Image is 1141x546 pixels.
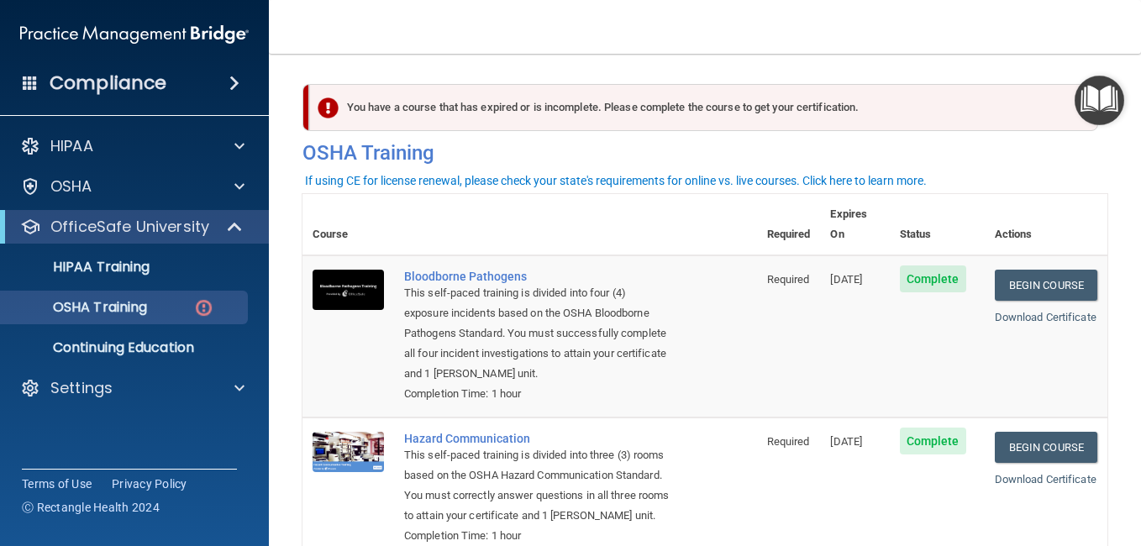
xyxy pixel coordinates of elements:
[302,172,929,189] button: If using CE for license renewal, please check your state's requirements for online vs. live cours...
[404,384,673,404] div: Completion Time: 1 hour
[767,273,810,286] span: Required
[995,270,1097,301] a: Begin Course
[20,18,249,51] img: PMB logo
[22,475,92,492] a: Terms of Use
[890,194,985,255] th: Status
[50,378,113,398] p: Settings
[767,435,810,448] span: Required
[20,176,244,197] a: OSHA
[900,265,966,292] span: Complete
[22,499,160,516] span: Ⓒ Rectangle Health 2024
[309,84,1098,131] div: You have a course that has expired or is incomplete. Please complete the course to get your certi...
[404,283,673,384] div: This self-paced training is divided into four (4) exposure incidents based on the OSHA Bloodborne...
[757,194,821,255] th: Required
[20,378,244,398] a: Settings
[11,259,150,276] p: HIPAA Training
[20,136,244,156] a: HIPAA
[50,71,166,95] h4: Compliance
[302,194,394,255] th: Course
[20,217,244,237] a: OfficeSafe University
[11,339,240,356] p: Continuing Education
[995,311,1096,323] a: Download Certificate
[50,217,209,237] p: OfficeSafe University
[1075,76,1124,125] button: Open Resource Center
[820,194,889,255] th: Expires On
[318,97,339,118] img: exclamation-circle-solid-danger.72ef9ffc.png
[995,432,1097,463] a: Begin Course
[112,475,187,492] a: Privacy Policy
[830,273,862,286] span: [DATE]
[404,445,673,526] div: This self-paced training is divided into three (3) rooms based on the OSHA Hazard Communication S...
[302,141,1107,165] h4: OSHA Training
[995,473,1096,486] a: Download Certificate
[50,176,92,197] p: OSHA
[11,299,147,316] p: OSHA Training
[305,175,927,186] div: If using CE for license renewal, please check your state's requirements for online vs. live cours...
[404,432,673,445] a: Hazard Communication
[404,270,673,283] a: Bloodborne Pathogens
[193,297,214,318] img: danger-circle.6113f641.png
[985,194,1107,255] th: Actions
[830,435,862,448] span: [DATE]
[900,428,966,454] span: Complete
[404,526,673,546] div: Completion Time: 1 hour
[50,136,93,156] p: HIPAA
